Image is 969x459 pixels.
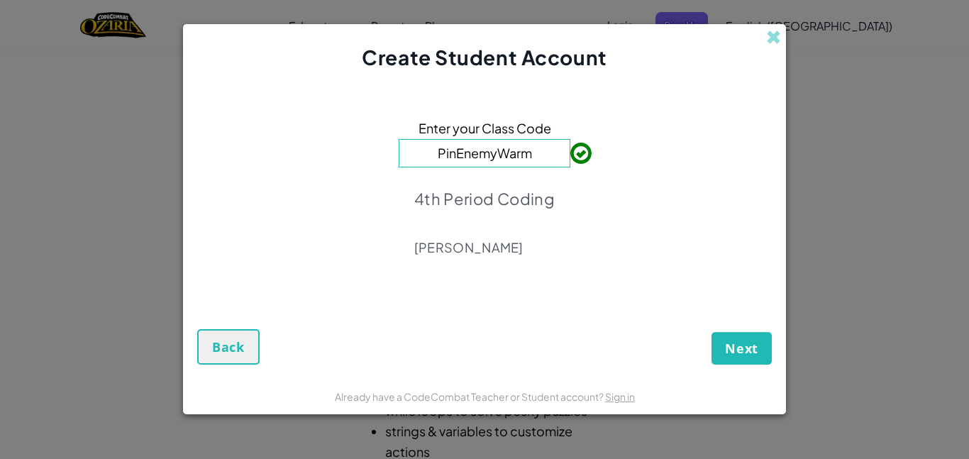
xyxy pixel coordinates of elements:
[711,332,772,365] button: Next
[414,189,555,209] p: 4th Period Coding
[362,45,607,70] span: Create Student Account
[335,390,605,403] span: Already have a CodeCombat Teacher or Student account?
[414,239,555,256] p: [PERSON_NAME]
[605,390,635,403] a: Sign in
[725,340,758,357] span: Next
[212,338,245,355] span: Back
[419,118,551,138] span: Enter your Class Code
[197,329,260,365] button: Back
